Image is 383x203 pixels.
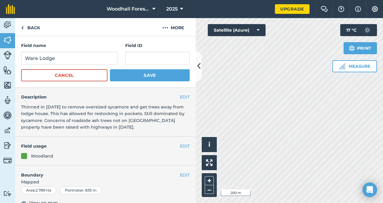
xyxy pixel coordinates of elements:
span: 2025 [166,5,178,13]
a: Upgrade [275,4,310,14]
h4: Description [21,94,190,100]
h4: Field name [21,42,118,49]
span: i [208,141,210,148]
button: – [205,185,214,194]
button: Satellite (Azure) [208,24,266,36]
span: Woodhall Forestry [107,5,150,13]
img: svg+xml;base64,PHN2ZyB4bWxucz0iaHR0cDovL3d3dy53My5vcmcvMjAwMC9zdmciIHdpZHRoPSI1NiIgaGVpZ2h0PSI2MC... [3,36,12,45]
button: Save [110,69,190,81]
button: Print [344,42,377,54]
img: svg+xml;base64,PD94bWwgdmVyc2lvbj0iMS4wIiBlbmNvZGluZz0idXRmLTgiPz4KPCEtLSBHZW5lcmF0b3I6IEFkb2JlIE... [3,20,12,30]
img: svg+xml;base64,PD94bWwgdmVyc2lvbj0iMS4wIiBlbmNvZGluZz0idXRmLTgiPz4KPCEtLSBHZW5lcmF0b3I6IEFkb2JlIE... [361,24,373,36]
img: svg+xml;base64,PD94bWwgdmVyc2lvbj0iMS4wIiBlbmNvZGluZz0idXRmLTgiPz4KPCEtLSBHZW5lcmF0b3I6IEFkb2JlIE... [3,126,12,135]
img: fieldmargin Logo [6,4,15,14]
button: i [202,137,217,152]
span: 17 ° C [346,24,357,36]
img: svg+xml;base64,PHN2ZyB4bWxucz0iaHR0cDovL3d3dy53My5vcmcvMjAwMC9zdmciIHdpZHRoPSIyMCIgaGVpZ2h0PSIyNC... [162,24,168,31]
img: svg+xml;base64,PHN2ZyB4bWxucz0iaHR0cDovL3d3dy53My5vcmcvMjAwMC9zdmciIHdpZHRoPSI1NiIgaGVpZ2h0PSI2MC... [3,81,12,90]
img: svg+xml;base64,PD94bWwgdmVyc2lvbj0iMS4wIiBlbmNvZGluZz0idXRmLTgiPz4KPCEtLSBHZW5lcmF0b3I6IEFkb2JlIE... [3,141,12,150]
div: Open Intercom Messenger [363,183,377,197]
button: Cancel [21,69,107,81]
img: Ruler icon [339,63,345,69]
h4: Field ID [125,42,190,49]
button: + [205,176,214,185]
img: A cog icon [371,6,378,12]
img: svg+xml;base64,PHN2ZyB4bWxucz0iaHR0cDovL3d3dy53My5vcmcvMjAwMC9zdmciIHdpZHRoPSI5IiBoZWlnaHQ9IjI0Ii... [21,24,24,31]
button: 17 °C [340,24,377,36]
button: More [151,18,196,36]
div: Woodland [31,153,53,159]
button: Measure [332,60,377,72]
div: Perimeter : 835 m [60,186,102,194]
h4: Boundary [15,166,180,178]
img: svg+xml;base64,PD94bWwgdmVyc2lvbj0iMS4wIiBlbmNvZGluZz0idXRmLTgiPz4KPCEtLSBHZW5lcmF0b3I6IEFkb2JlIE... [3,96,12,105]
img: Two speech bubbles overlapping with the left bubble in the forefront [321,6,328,12]
img: svg+xml;base64,PD94bWwgdmVyc2lvbj0iMS4wIiBlbmNvZGluZz0idXRmLTgiPz4KPCEtLSBHZW5lcmF0b3I6IEFkb2JlIE... [3,111,12,120]
span: Thinned in [DATE] to remove oversized sycamore and get trees away from lodge house. This has allo... [21,104,185,130]
img: A question mark icon [338,6,345,12]
h4: Field usage [21,143,180,149]
div: Area : 2.789 Ha [21,186,56,194]
img: svg+xml;base64,PHN2ZyB4bWxucz0iaHR0cDovL3d3dy53My5vcmcvMjAwMC9zdmciIHdpZHRoPSI1NiIgaGVpZ2h0PSI2MC... [3,66,12,75]
button: EDIT [180,172,190,178]
img: svg+xml;base64,PHN2ZyB4bWxucz0iaHR0cDovL3d3dy53My5vcmcvMjAwMC9zdmciIHdpZHRoPSIxOSIgaGVpZ2h0PSIyNC... [349,45,355,52]
button: EDIT [180,143,190,149]
a: Back [15,18,46,36]
img: svg+xml;base64,PD94bWwgdmVyc2lvbj0iMS4wIiBlbmNvZGluZz0idXRmLTgiPz4KPCEtLSBHZW5lcmF0b3I6IEFkb2JlIE... [3,51,12,59]
img: Four arrows, one pointing top left, one top right, one bottom right and the last bottom left [206,159,213,166]
img: svg+xml;base64,PD94bWwgdmVyc2lvbj0iMS4wIiBlbmNvZGluZz0idXRmLTgiPz4KPCEtLSBHZW5lcmF0b3I6IEFkb2JlIE... [3,156,12,165]
img: svg+xml;base64,PD94bWwgdmVyc2lvbj0iMS4wIiBlbmNvZGluZz0idXRmLTgiPz4KPCEtLSBHZW5lcmF0b3I6IEFkb2JlIE... [3,191,12,196]
img: svg+xml;base64,PHN2ZyB4bWxucz0iaHR0cDovL3d3dy53My5vcmcvMjAwMC9zdmciIHdpZHRoPSIxNyIgaGVpZ2h0PSIxNy... [355,5,361,13]
span: Mapped [15,179,196,185]
button: EDIT [180,94,190,100]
